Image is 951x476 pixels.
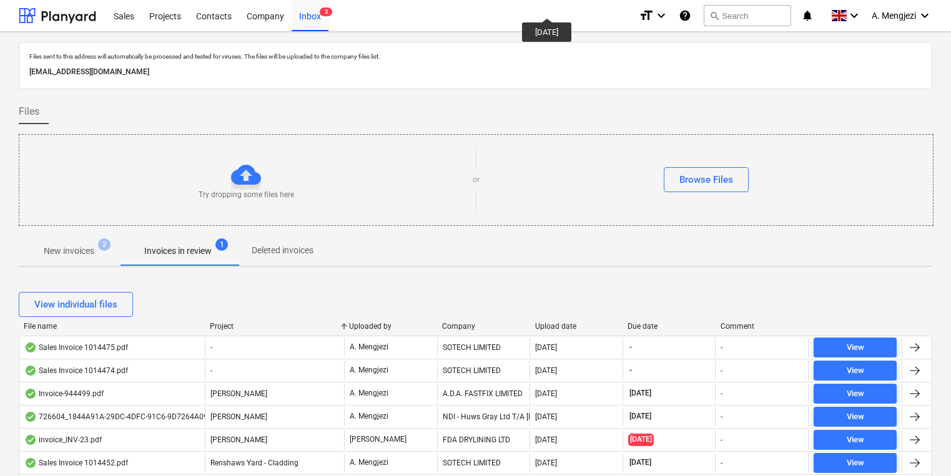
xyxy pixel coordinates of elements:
span: [DATE] [628,434,654,445]
i: format_size [639,8,654,23]
span: - [628,365,633,376]
span: [DATE] [628,388,653,399]
div: [DATE] [535,343,557,352]
div: View [847,410,864,424]
button: Browse Files [664,167,749,192]
div: View [847,387,864,401]
div: [DATE] [535,366,557,375]
p: Deleted invoices [252,244,313,257]
i: Knowledge base [679,8,691,23]
i: keyboard_arrow_down [847,8,862,23]
div: Upload date [535,322,618,331]
div: Sales Invoice 1014452.pdf [24,458,128,468]
div: 726604_1844A91A-29DC-4DFC-91C6-9D7264A090A9.PDF [24,412,238,422]
p: [PERSON_NAME] [350,434,407,445]
div: OCR finished [24,412,37,422]
div: invoice_INV-23.pdf [24,435,102,445]
div: - [721,412,722,421]
button: View [814,430,897,450]
p: Try dropping some files here [199,190,294,200]
div: View individual files [34,296,117,313]
div: OCR finished [24,458,37,468]
div: NDI - Huws Gray Ltd T/A [PERSON_NAME] [437,407,530,427]
div: Try dropping some files hereorBrowse Files [19,134,934,226]
span: [DATE] [628,457,653,468]
div: - [721,389,722,398]
span: 3 [320,7,332,16]
span: [DATE] [628,411,653,422]
p: A. Mengjezi [350,457,388,468]
div: Due date [628,322,711,331]
div: [DATE] [535,412,557,421]
p: A. Mengjezi [350,365,388,376]
div: File name [24,322,200,331]
button: View individual files [19,292,133,317]
span: Trent Park [210,435,267,444]
button: View [814,384,897,404]
p: Files sent to this address will automatically be processed and tested for viruses. The files will... [29,52,922,61]
div: View [847,364,864,378]
div: Company [442,322,525,331]
div: Project [210,322,339,331]
div: OCR finished [24,366,37,376]
div: Sales Invoice 1014474.pdf [24,366,128,376]
p: or [473,175,480,185]
div: SOTECH LIMITED [437,338,530,357]
div: View [847,341,864,355]
div: View [847,456,864,470]
button: View [814,453,897,473]
button: Search [704,5,791,26]
span: - [210,343,212,352]
p: [EMAIL_ADDRESS][DOMAIN_NAME] [29,66,922,79]
iframe: Chat Widget [889,416,951,476]
div: SOTECH LIMITED [437,453,530,473]
p: New invoices [44,245,94,258]
span: - [628,342,633,352]
div: SOTECH LIMITED [437,361,530,381]
div: A.D.A. FASTFIX LIMITED [437,384,530,404]
div: FDA DRYLINING LTD [437,430,530,450]
button: View [814,407,897,427]
div: Sales Invoice 1014475.pdf [24,342,128,352]
div: OCR finished [24,389,37,399]
i: notifications [801,8,814,23]
div: Uploaded by [349,322,432,331]
span: Trent Park [210,389,267,398]
span: Trent Park [210,412,267,421]
div: - [721,459,722,467]
div: [DATE] [535,435,557,444]
div: - [721,435,722,444]
i: keyboard_arrow_down [654,8,669,23]
span: 1 [215,238,228,251]
div: [DATE] [535,459,557,467]
span: Files [19,104,39,119]
p: A. Mengjezi [350,388,388,399]
div: OCR finished [24,342,37,352]
div: - [721,343,722,352]
div: [DATE] [535,389,557,398]
button: View [814,338,897,357]
div: OCR finished [24,435,37,445]
p: A. Mengjezi [350,411,388,422]
p: A. Mengjezi [350,342,388,352]
div: Invoice-944499.pdf [24,389,104,399]
button: View [814,361,897,381]
span: A. Mengjezi [872,11,916,21]
p: Invoices in review [144,245,212,258]
div: View [847,433,864,447]
span: search [709,11,719,21]
div: Browse Files [679,172,733,188]
span: 2 [98,238,111,251]
div: - [721,366,722,375]
span: Renshaws Yard - Cladding [210,459,298,467]
div: Comment [721,322,804,331]
span: - [210,366,212,375]
i: keyboard_arrow_down [917,8,932,23]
